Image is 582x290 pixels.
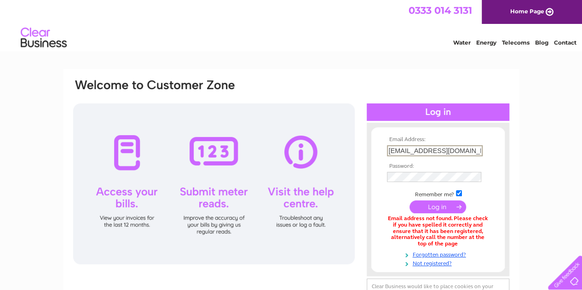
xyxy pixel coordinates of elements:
a: Forgotten password? [387,250,491,258]
th: Email Address: [385,136,491,143]
td: Remember me? [385,189,491,198]
div: Clear Business is a trading name of Verastar Limited (registered in [GEOGRAPHIC_DATA] No. 3667643... [74,5,509,45]
a: Telecoms [502,39,530,46]
th: Password: [385,163,491,170]
a: Contact [554,39,576,46]
a: Blog [535,39,548,46]
div: Email address not found. Please check if you have spelled it correctly and ensure that it has bee... [387,216,489,247]
a: Energy [476,39,496,46]
a: Not registered? [387,258,491,267]
input: Submit [409,200,466,213]
a: 0333 014 3131 [409,5,472,16]
img: logo.png [20,24,67,52]
a: Water [453,39,471,46]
